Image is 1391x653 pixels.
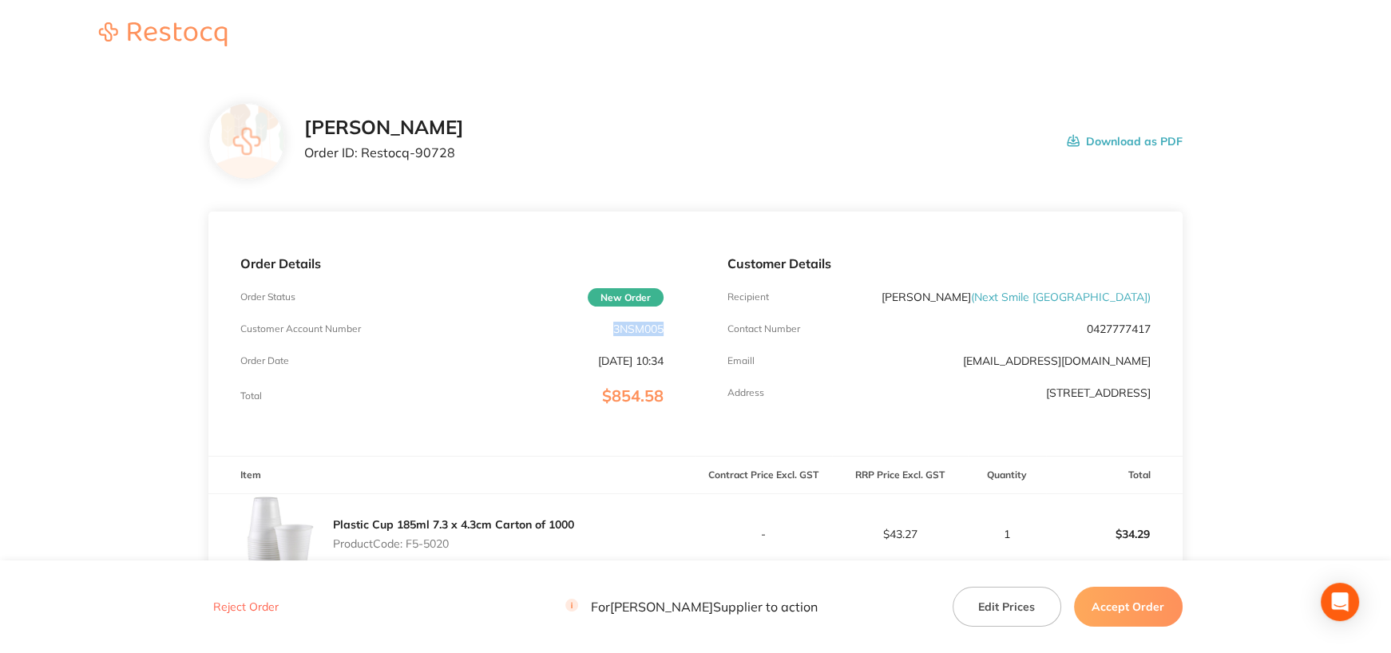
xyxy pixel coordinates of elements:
p: Order Date [240,355,289,366]
p: [STREET_ADDRESS] [1046,386,1151,399]
a: Restocq logo [83,22,243,49]
th: RRP Price Excl. GST [832,457,969,494]
span: $854.58 [602,386,664,406]
a: [EMAIL_ADDRESS][DOMAIN_NAME] [963,354,1151,368]
p: Address [727,387,764,398]
p: [DATE] 10:34 [598,354,664,367]
p: $43.27 [833,528,968,540]
p: Total [240,390,262,402]
div: Open Intercom Messenger [1321,583,1359,621]
th: Quantity [968,457,1046,494]
p: For [PERSON_NAME] Supplier to action [565,600,818,615]
p: 0427777417 [1087,323,1151,335]
span: ( Next Smile [GEOGRAPHIC_DATA] ) [971,290,1151,304]
p: 1 [969,528,1045,540]
p: Contact Number [727,323,800,334]
th: Contract Price Excl. GST [695,457,832,494]
p: Order Status [240,291,295,303]
h2: [PERSON_NAME] [304,117,464,139]
p: Customer Details [727,256,1151,271]
th: Total [1046,457,1183,494]
p: Product Code: F5-5020 [333,537,574,550]
img: Restocq logo [83,22,243,46]
p: Customer Account Number [240,323,361,334]
th: Item [208,457,695,494]
button: Accept Order [1074,587,1183,627]
span: New Order [588,288,664,307]
p: $34.29 [1047,515,1182,553]
p: - [696,528,831,540]
a: Plastic Cup 185ml 7.3 x 4.3cm Carton of 1000 [333,517,574,532]
p: 3NSM005 [613,323,664,335]
p: Order Details [240,256,664,271]
p: Recipient [727,291,769,303]
button: Edit Prices [953,587,1061,627]
img: eXo1emw3cg [240,494,320,574]
p: Emaill [727,355,755,366]
p: [PERSON_NAME] [882,291,1151,303]
button: Download as PDF [1067,117,1183,166]
button: Reject Order [208,600,283,615]
p: Order ID: Restocq- 90728 [304,145,464,160]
